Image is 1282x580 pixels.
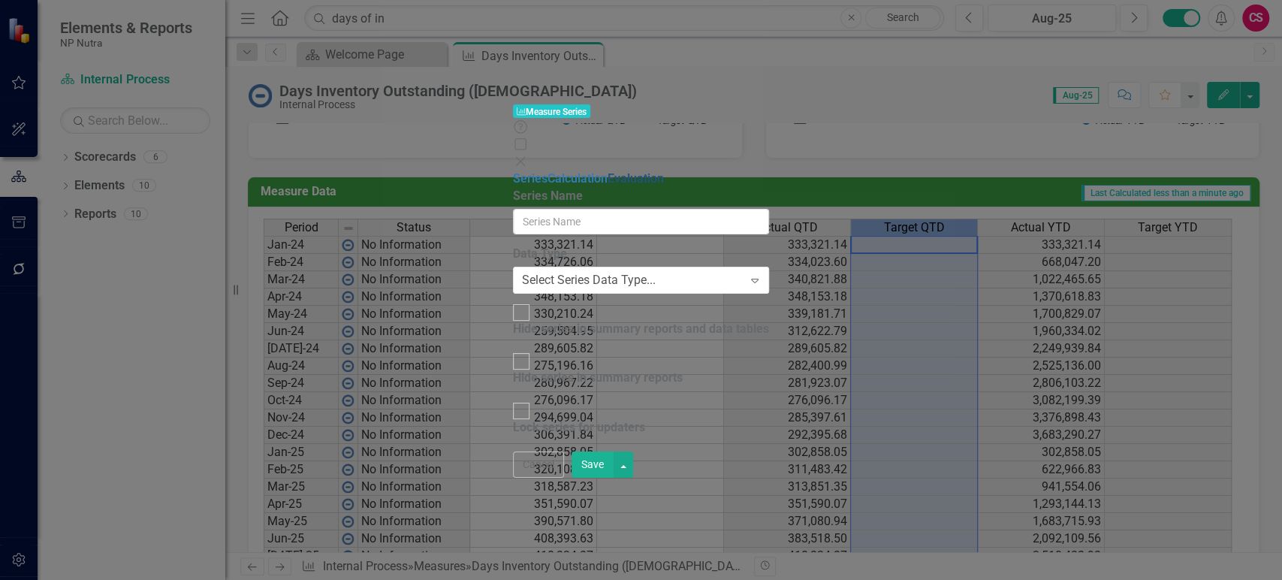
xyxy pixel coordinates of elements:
[547,171,608,186] a: Calculation
[572,452,614,478] button: Save
[608,171,664,186] a: Evaluation
[513,209,769,234] input: Series Name
[522,272,656,289] div: Select Series Data Type...
[513,246,769,263] label: Data Type
[513,321,769,338] div: Hide series in summary reports and data tables
[513,171,547,186] a: Series
[513,452,564,478] button: Cancel
[513,419,645,437] div: Lock series for updaters
[513,104,590,119] span: Measure Series
[513,188,769,205] label: Series Name
[513,370,683,387] div: Hide series in summary reports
